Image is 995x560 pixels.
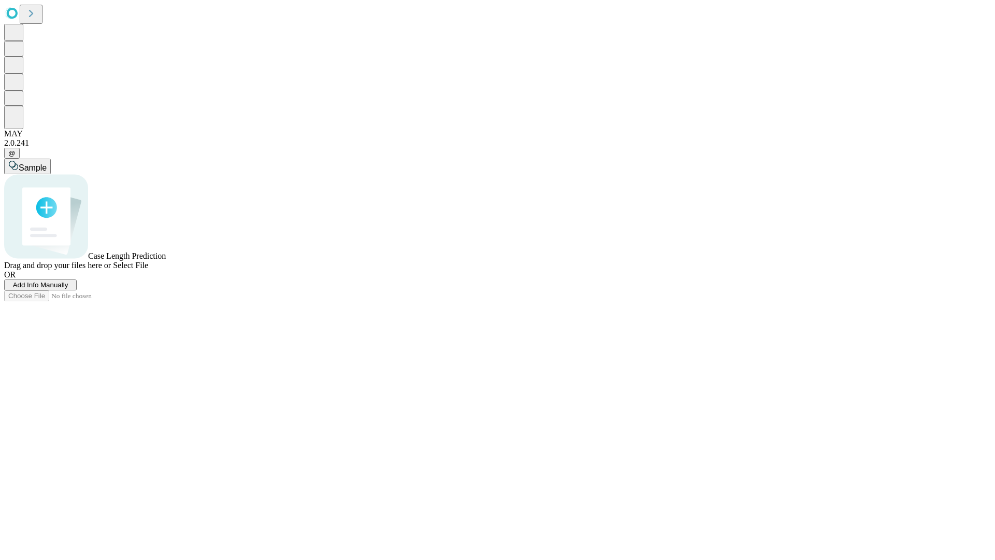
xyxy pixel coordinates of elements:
button: Sample [4,159,51,174]
button: Add Info Manually [4,279,77,290]
span: OR [4,270,16,279]
button: @ [4,148,20,159]
span: Add Info Manually [13,281,68,289]
div: MAY [4,129,991,138]
span: @ [8,149,16,157]
span: Sample [19,163,47,172]
span: Select File [113,261,148,270]
div: 2.0.241 [4,138,991,148]
span: Case Length Prediction [88,251,166,260]
span: Drag and drop your files here or [4,261,111,270]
